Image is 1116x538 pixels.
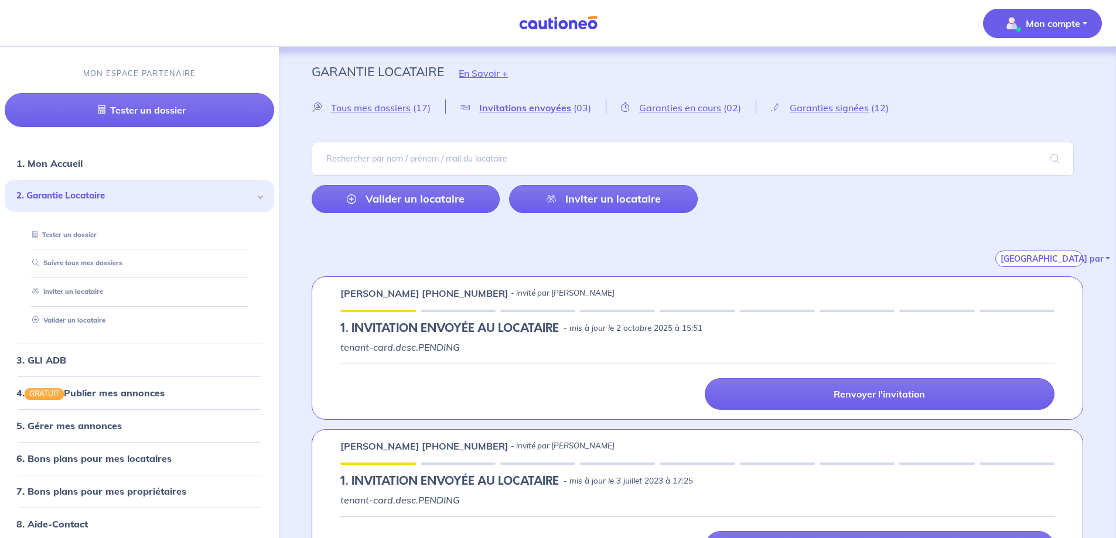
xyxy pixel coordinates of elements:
[28,259,122,267] a: Suivre tous mes dossiers
[995,251,1083,267] button: [GEOGRAPHIC_DATA] par
[340,439,508,453] p: [PERSON_NAME] [PHONE_NUMBER]
[723,102,741,114] span: (02)
[340,474,1054,488] div: state: PENDING, Context:
[564,323,702,334] p: - mis à jour le 2 octobre 2025 à 15:51
[511,287,615,299] p: - invité par [PERSON_NAME]
[5,414,274,437] div: 5. Gérer mes annonces
[340,474,559,488] h5: 1.︎ INVITATION ENVOYÉE AU LOCATAIRE
[5,512,274,536] div: 8. Aide-Contact
[705,378,1054,410] a: Renvoyer l'invitation
[756,102,903,113] a: Garanties signées(12)
[340,321,559,335] h5: 1.︎ INVITATION ENVOYÉE AU LOCATAIRE
[514,16,602,30] img: Cautioneo
[5,479,274,503] div: 7. Bons plans pour mes propriétaires
[340,493,1054,507] p: tenant-card.desc.PENDING
[5,152,274,175] div: 1. Mon Accueil
[5,93,274,127] a: Tester un dossier
[871,102,889,114] span: (12)
[16,453,172,464] a: 6. Bons plans pour mes locataires
[331,102,411,114] span: Tous mes dossiers
[16,420,122,431] a: 5. Gérer mes annonces
[16,387,165,399] a: 4.GRATUITPublier mes annonces
[509,185,697,213] a: Inviter un locataire
[5,381,274,405] div: 4.GRATUITPublier mes annonces
[16,518,88,530] a: 8. Aide-Contact
[446,102,606,113] a: Invitations envoyées(03)
[606,102,756,113] a: Garanties en cours(02)
[340,321,1054,335] div: state: PENDING, Context:
[340,340,1054,354] p: tenant-card.desc.PENDING
[790,102,869,114] span: Garanties signées
[834,388,925,400] p: Renvoyer l'invitation
[479,102,571,114] span: Invitations envoyées
[574,102,591,114] span: (03)
[19,225,260,245] div: Tester un dossier
[16,157,83,169] a: 1. Mon Accueil
[413,102,431,114] span: (17)
[19,311,260,330] div: Valider un locataire
[312,185,500,213] a: Valider un locataire
[1036,142,1074,175] span: search
[16,485,186,497] a: 7. Bons plans pour mes propriétaires
[444,56,523,90] button: En Savoir +
[28,287,103,296] a: Inviter un locataire
[5,348,274,372] div: 3. GLI ADB
[564,475,693,487] p: - mis à jour le 3 juillet 2023 à 17:25
[5,447,274,470] div: 6. Bons plans pour mes locataires
[16,354,66,366] a: 3. GLI ADB
[16,189,254,203] span: 2. Garantie Locataire
[983,9,1102,38] button: illu_account_valid_menu.svgMon compte
[639,102,721,114] span: Garanties en cours
[312,61,444,82] p: Garantie Locataire
[83,68,196,79] p: MON ESPACE PARTENAIRE
[1002,14,1021,33] img: illu_account_valid_menu.svg
[28,231,97,239] a: Tester un dossier
[312,102,445,113] a: Tous mes dossiers(17)
[5,180,274,212] div: 2. Garantie Locataire
[1026,16,1080,30] p: Mon compte
[511,440,615,452] p: - invité par [PERSON_NAME]
[28,316,105,324] a: Valider un locataire
[19,282,260,301] div: Inviter un locataire
[340,286,508,300] p: [PERSON_NAME] [PHONE_NUMBER]
[312,142,1074,176] input: Rechercher par nom / prénom / mail du locataire
[19,253,260,273] div: Suivre tous mes dossiers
